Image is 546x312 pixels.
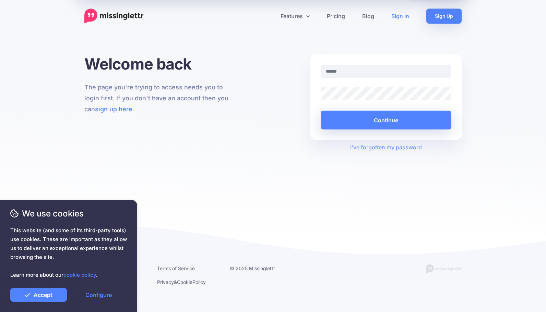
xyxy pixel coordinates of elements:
p: The page you're trying to access needs you to login first. If you don't have an account then you ... [84,82,236,115]
a: Sign In [383,9,418,24]
a: Accept [10,288,67,302]
a: Cookie [177,279,192,285]
li: & Policy [157,278,219,286]
span: We use cookies [10,208,127,220]
a: Blog [354,9,383,24]
a: Configure [70,288,127,302]
a: Terms of Service [157,265,195,271]
a: Sign Up [426,9,462,24]
a: Features [272,9,318,24]
a: sign up here [95,105,132,113]
button: Continue [321,111,451,129]
a: cookie policy [63,272,96,278]
h1: Welcome back [84,54,236,73]
a: I've forgotten my password [350,144,422,151]
span: This website (and some of its third-party tools) use cookies. These are important as they allow u... [10,226,127,279]
li: © 2025 Missinglettr [230,264,292,273]
a: Pricing [318,9,354,24]
a: Privacy [157,279,174,285]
